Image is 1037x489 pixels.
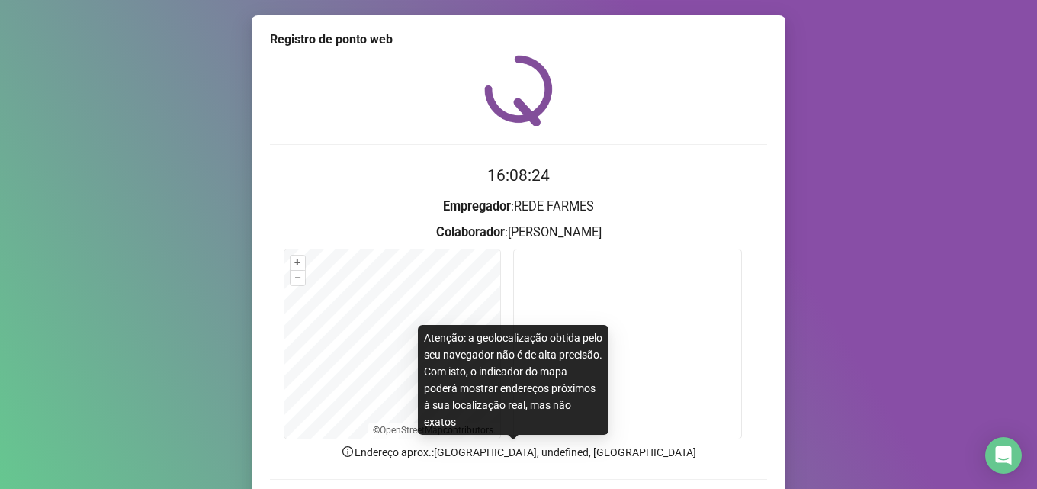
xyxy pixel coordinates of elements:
strong: Colaborador [436,225,505,240]
div: Atenção: a geolocalização obtida pelo seu navegador não é de alta precisão. Com isto, o indicador... [418,325,608,435]
strong: Empregador [443,199,511,214]
img: QRPoint [484,55,553,126]
a: OpenStreetMap [380,425,443,436]
li: © contributors. [373,425,496,436]
time: 16:08:24 [487,166,550,185]
div: Registro de ponto web [270,31,767,49]
button: – [291,271,305,285]
h3: : REDE FARMES [270,197,767,217]
div: Open Intercom Messenger [985,437,1022,474]
span: info-circle [341,445,355,458]
p: Endereço aprox. : [GEOGRAPHIC_DATA], undefined, [GEOGRAPHIC_DATA] [270,444,767,461]
button: + [291,256,305,270]
h3: : [PERSON_NAME] [270,223,767,243]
